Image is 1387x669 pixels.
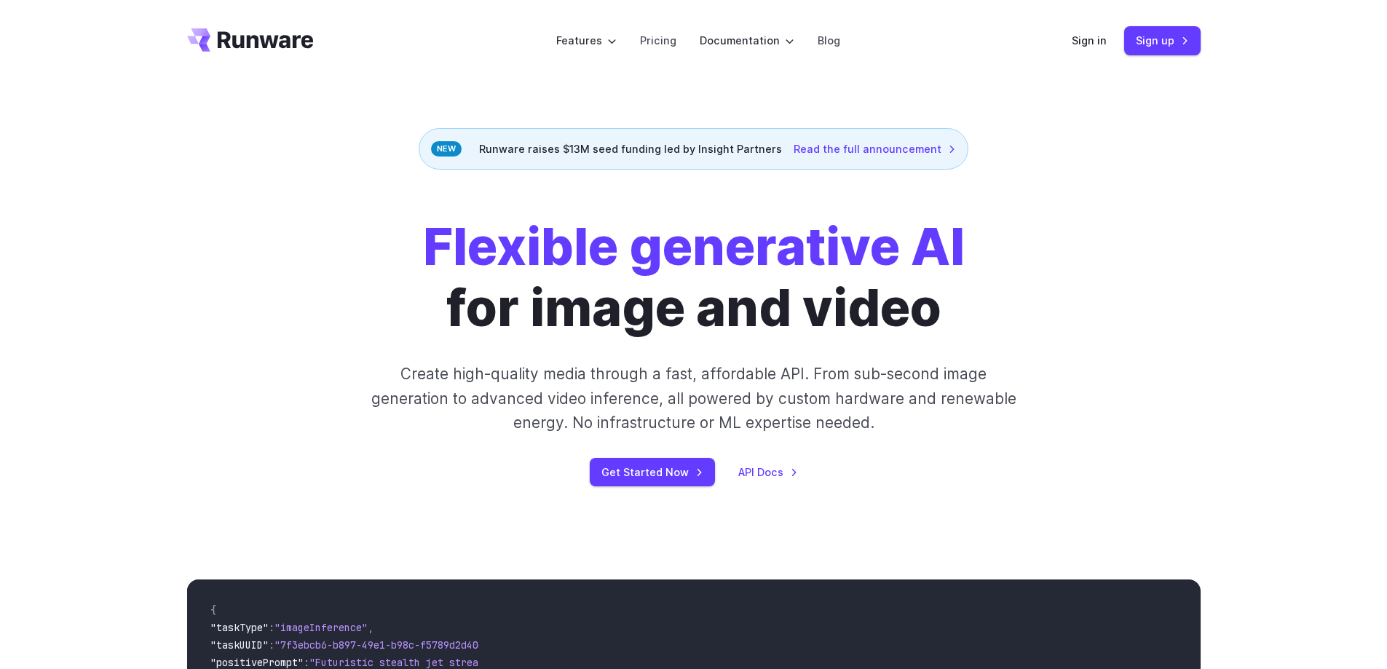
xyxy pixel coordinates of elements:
[210,656,304,669] span: "positivePrompt"
[423,216,965,339] h1: for image and video
[556,32,617,49] label: Features
[1072,32,1107,49] a: Sign in
[590,458,715,486] a: Get Started Now
[818,32,840,49] a: Blog
[369,362,1018,435] p: Create high-quality media through a fast, affordable API. From sub-second image generation to adv...
[423,215,965,277] strong: Flexible generative AI
[640,32,676,49] a: Pricing
[368,621,374,634] span: ,
[274,638,496,652] span: "7f3ebcb6-b897-49e1-b98c-f5789d2d40d7"
[210,638,269,652] span: "taskUUID"
[187,28,314,52] a: Go to /
[1124,26,1201,55] a: Sign up
[700,32,794,49] label: Documentation
[210,603,216,617] span: {
[274,621,368,634] span: "imageInference"
[309,656,839,669] span: "Futuristic stealth jet streaking through a neon-lit cityscape with glowing purple exhaust"
[269,638,274,652] span: :
[419,128,968,170] div: Runware raises $13M seed funding led by Insight Partners
[738,464,798,480] a: API Docs
[794,140,956,157] a: Read the full announcement
[304,656,309,669] span: :
[269,621,274,634] span: :
[210,621,269,634] span: "taskType"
